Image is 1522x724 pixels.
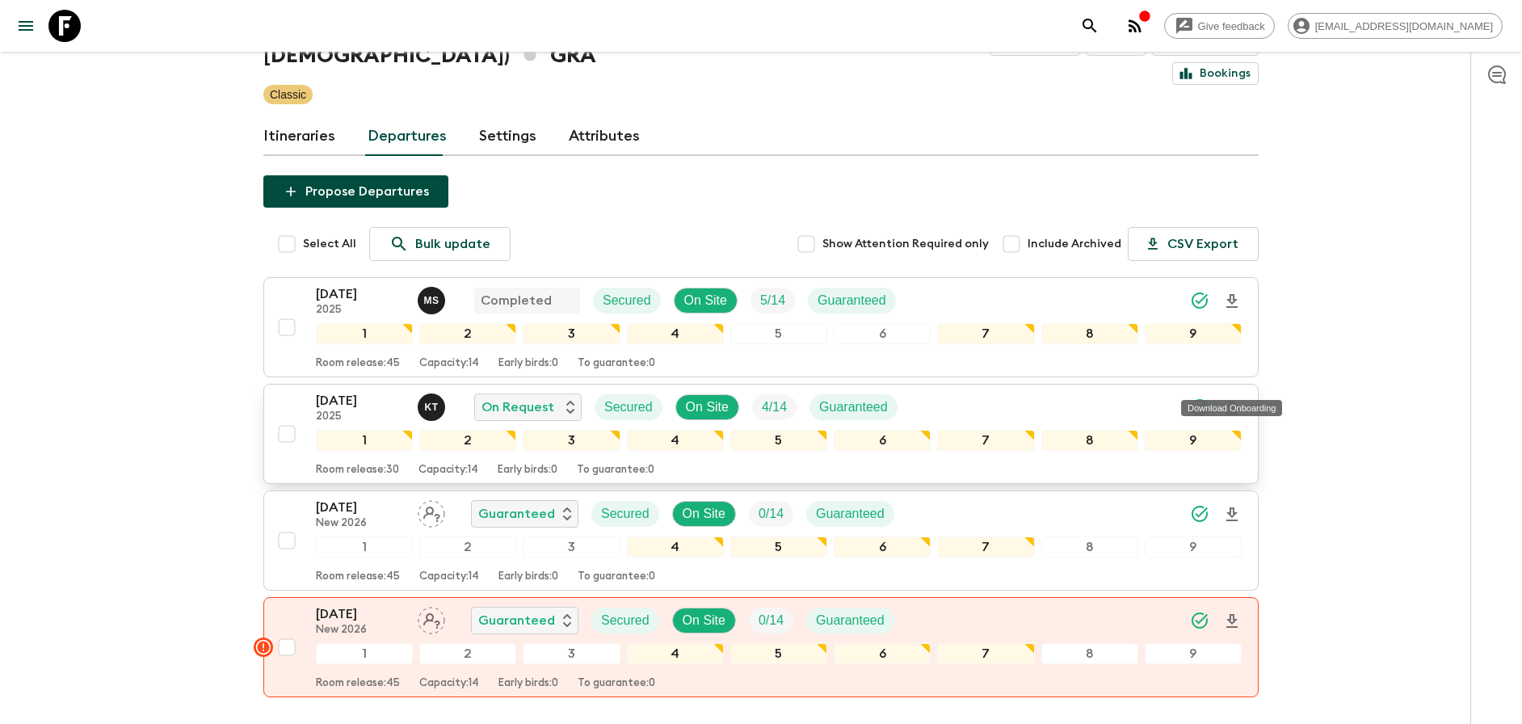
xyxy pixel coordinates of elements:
[498,677,558,690] p: Early birds: 0
[937,643,1034,664] div: 7
[627,643,724,664] div: 4
[1172,62,1259,85] a: Bookings
[760,291,785,310] p: 5 / 14
[316,430,413,451] div: 1
[316,284,405,304] p: [DATE]
[1145,323,1242,344] div: 9
[937,430,1034,451] div: 7
[10,10,42,42] button: menu
[834,537,931,558] div: 6
[937,537,1034,558] div: 7
[263,277,1259,377] button: [DATE]2025Magda SotiriadisCompletedSecuredOn SiteTrip FillGuaranteed123456789Room release:45Capac...
[523,537,620,558] div: 3
[1306,20,1502,32] span: [EMAIL_ADDRESS][DOMAIN_NAME]
[627,537,724,558] div: 4
[1189,20,1274,32] span: Give feedback
[316,624,405,637] p: New 2026
[316,604,405,624] p: [DATE]
[750,288,795,314] div: Trip Fill
[478,504,555,524] p: Guaranteed
[523,323,620,344] div: 3
[683,504,725,524] p: On Site
[316,537,413,558] div: 1
[627,323,724,344] div: 4
[1181,400,1282,416] div: Download Onboarding
[749,608,793,633] div: Trip Fill
[418,505,445,518] span: Assign pack leader
[822,236,989,252] span: Show Attention Required only
[418,394,448,421] button: KT
[601,504,650,524] p: Secured
[1041,537,1138,558] div: 8
[937,323,1034,344] div: 7
[418,398,448,411] span: Kostantinos Tsaousis
[816,504,885,524] p: Guaranteed
[591,608,659,633] div: Secured
[1190,611,1209,630] svg: Synced Successfully
[481,291,552,310] p: Completed
[479,117,536,156] a: Settings
[578,357,655,370] p: To guarantee: 0
[816,611,885,630] p: Guaranteed
[749,501,793,527] div: Trip Fill
[569,117,640,156] a: Attributes
[603,291,651,310] p: Secured
[419,677,479,690] p: Capacity: 14
[498,570,558,583] p: Early birds: 0
[1145,430,1242,451] div: 9
[684,291,727,310] p: On Site
[316,357,400,370] p: Room release: 45
[1041,643,1138,664] div: 8
[578,677,655,690] p: To guarantee: 0
[672,501,736,527] div: On Site
[316,570,400,583] p: Room release: 45
[730,430,827,451] div: 5
[604,398,653,417] p: Secured
[316,464,399,477] p: Room release: 30
[523,430,620,451] div: 3
[498,357,558,370] p: Early birds: 0
[481,398,554,417] p: On Request
[1222,612,1242,631] svg: Download Onboarding
[1145,537,1242,558] div: 9
[316,643,413,664] div: 1
[263,384,1259,484] button: [DATE]2025Kostantinos TsaousisOn RequestSecuredOn SiteTrip FillGuaranteed123456789Room release:30...
[316,498,405,517] p: [DATE]
[368,117,447,156] a: Departures
[523,643,620,664] div: 3
[316,410,405,423] p: 2025
[730,643,827,664] div: 5
[424,401,438,414] p: K T
[316,677,400,690] p: Room release: 45
[1222,505,1242,524] svg: Download Onboarding
[819,398,888,417] p: Guaranteed
[418,612,445,625] span: Assign pack leader
[675,394,739,420] div: On Site
[595,394,662,420] div: Secured
[1041,323,1138,344] div: 8
[316,323,413,344] div: 1
[759,611,784,630] p: 0 / 14
[316,304,405,317] p: 2025
[674,288,738,314] div: On Site
[762,398,787,417] p: 4 / 14
[752,394,797,420] div: Trip Fill
[1041,430,1138,451] div: 8
[593,288,661,314] div: Secured
[369,227,511,261] a: Bulk update
[263,597,1259,697] button: [DATE]New 2026Assign pack leaderGuaranteedSecuredOn SiteTrip FillGuaranteed123456789Room release:...
[478,611,555,630] p: Guaranteed
[263,117,335,156] a: Itineraries
[601,611,650,630] p: Secured
[1190,291,1209,310] svg: Synced Successfully
[818,291,886,310] p: Guaranteed
[834,643,931,664] div: 6
[418,464,478,477] p: Capacity: 14
[834,430,931,451] div: 6
[591,501,659,527] div: Secured
[303,236,356,252] span: Select All
[270,86,306,103] p: Classic
[1145,643,1242,664] div: 9
[419,323,516,344] div: 2
[1222,292,1242,311] svg: Download Onboarding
